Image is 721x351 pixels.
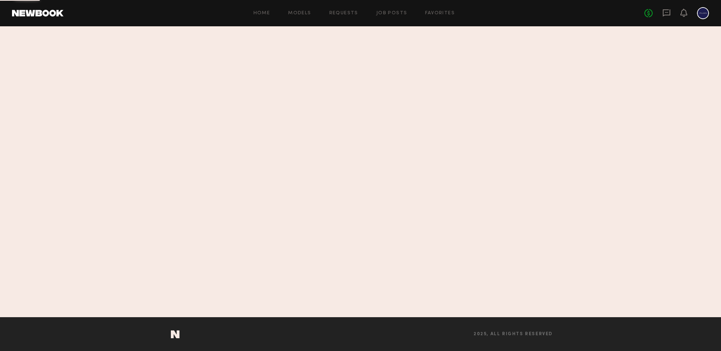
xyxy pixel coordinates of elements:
[253,11,270,16] a: Home
[329,11,358,16] a: Requests
[376,11,407,16] a: Job Posts
[288,11,311,16] a: Models
[425,11,455,16] a: Favorites
[474,332,553,337] span: 2025, all rights reserved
